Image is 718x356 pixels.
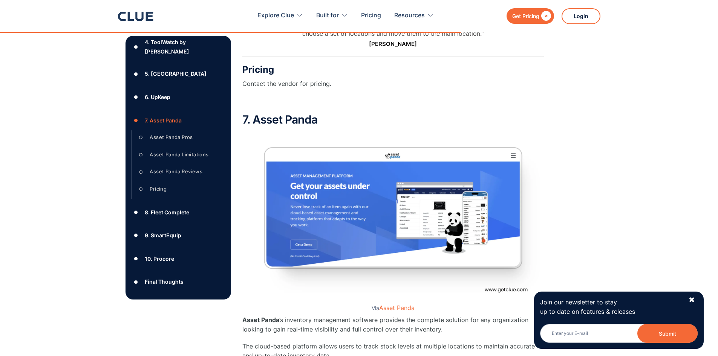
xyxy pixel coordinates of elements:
div: ○ [136,149,145,160]
a: ●Final Thoughts [132,276,225,287]
a: ○Asset Panda Pros [136,132,219,143]
div: Asset Panda Limitations [150,150,208,159]
div: Final Thoughts [145,277,184,286]
div: 4. ToolWatch by [PERSON_NAME] [145,37,225,56]
a: ●8. Fleet Complete [132,206,225,218]
div: Get Pricing [512,11,539,21]
div: ● [132,92,141,103]
a: ●6. UpKeep [132,92,225,103]
div: 5. [GEOGRAPHIC_DATA] [145,69,207,78]
a: ●5. [GEOGRAPHIC_DATA] [132,68,225,79]
div: ● [132,41,141,52]
figcaption: Via [242,305,544,312]
a: ○Asset Panda Reviews [136,166,219,177]
button: Submit [637,324,698,343]
div: ● [132,115,141,126]
a: ○Asset Panda Limitations [136,149,219,160]
a: ○Pricing [136,183,219,195]
a: ●9. SmartEquip [132,230,225,241]
div: ○ [136,166,145,177]
div: ● [132,253,141,264]
img: Asset Panda homepage [242,133,544,303]
div: Asset Panda Reviews [150,167,202,176]
div: ○ [136,132,145,143]
div: ● [132,299,141,311]
div: Explore Clue [257,4,303,28]
strong: Asset Panda [242,316,279,324]
a: Asset Panda [379,304,415,312]
p: Contact the vendor for pricing. [242,79,544,89]
a: Login [562,8,600,24]
div: Resources [394,4,425,28]
a: ●7. Asset Panda [132,115,225,126]
div: 6. UpKeep [145,92,170,102]
div: 7. Asset Panda [145,116,182,125]
div: 9. SmartEquip [145,231,181,240]
a: Get Pricing [507,8,554,24]
div: ● [132,276,141,287]
a: ●4. ToolWatch by [PERSON_NAME] [132,37,225,56]
div: Asset Panda Pros [150,133,193,142]
input: Enter your E-mail [540,324,698,343]
h3: Pricing [242,64,544,75]
div: 10. Procore [145,254,174,263]
a: Pricing [361,4,381,28]
div: ● [132,68,141,79]
p: [PERSON_NAME] [242,40,544,48]
div: Resources [394,4,434,28]
p: Join our newsletter to stay up to date on features & releases [540,298,682,316]
div: Explore Clue [257,4,294,28]
div: 8. Fleet Complete [145,208,189,217]
h2: 7. Asset Panda [242,113,544,126]
p: ’s inventory management software provides the complete solution for any organization looking to g... [242,315,544,334]
div: ● [132,230,141,241]
div: ✖ [689,295,695,305]
div: Built for [316,4,339,28]
div: Pricing [150,184,167,194]
div: ● [132,206,141,218]
a: ●10. Procore [132,253,225,264]
div: Built for [316,4,348,28]
div:  [539,11,551,21]
a: ●FAQs [132,299,225,311]
div: ○ [136,183,145,195]
p: ‍ [242,96,544,105]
